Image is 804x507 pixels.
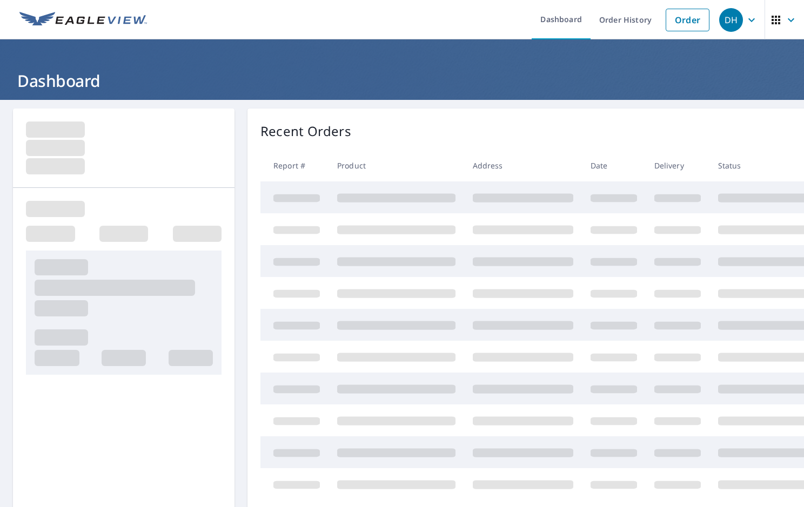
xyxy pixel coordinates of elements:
th: Date [582,150,646,181]
th: Address [464,150,582,181]
th: Delivery [646,150,709,181]
div: DH [719,8,743,32]
h1: Dashboard [13,70,791,92]
p: Recent Orders [260,121,351,141]
img: EV Logo [19,12,147,28]
a: Order [666,9,709,31]
th: Product [329,150,464,181]
th: Report # [260,150,329,181]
